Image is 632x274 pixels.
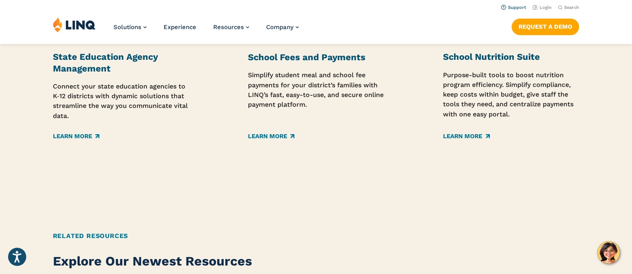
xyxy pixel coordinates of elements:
span: Solutions [113,23,141,31]
span: Resources [213,23,244,31]
a: Resources [213,23,249,31]
a: Solutions [113,23,147,31]
span: Search [564,5,579,10]
h2: Related Resources [53,231,580,241]
a: Login [533,5,552,10]
a: Company [266,23,299,31]
button: Hello, have a question? Let’s chat. [597,241,620,264]
a: Learn More [248,132,294,141]
button: Open Search Bar [558,4,579,11]
nav: Primary Navigation [113,17,299,44]
a: Learn More [443,132,489,141]
nav: Button Navigation [512,17,579,35]
p: Connect your state education agencies to K‑12 districts with dynamic solutions that streamline th... [53,82,189,121]
strong: State Education Agency Management [53,52,158,73]
strong: Explore Our Newest Resources [53,253,252,269]
p: Purpose-built tools to boost nutrition program efficiency. Simplify compliance, keep costs within... [443,70,579,121]
p: Simplify student meal and school fee payments for your district’s families with LINQ’s fast, easy... [248,70,384,121]
a: Request a Demo [512,19,579,35]
a: Support [501,5,526,10]
strong: School Nutrition Suite [443,52,540,62]
img: LINQ | K‑12 Software [53,17,96,32]
strong: School Fees and Payments [248,52,365,62]
span: Company [266,23,294,31]
a: Learn More [53,132,99,141]
a: Experience [164,23,196,31]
